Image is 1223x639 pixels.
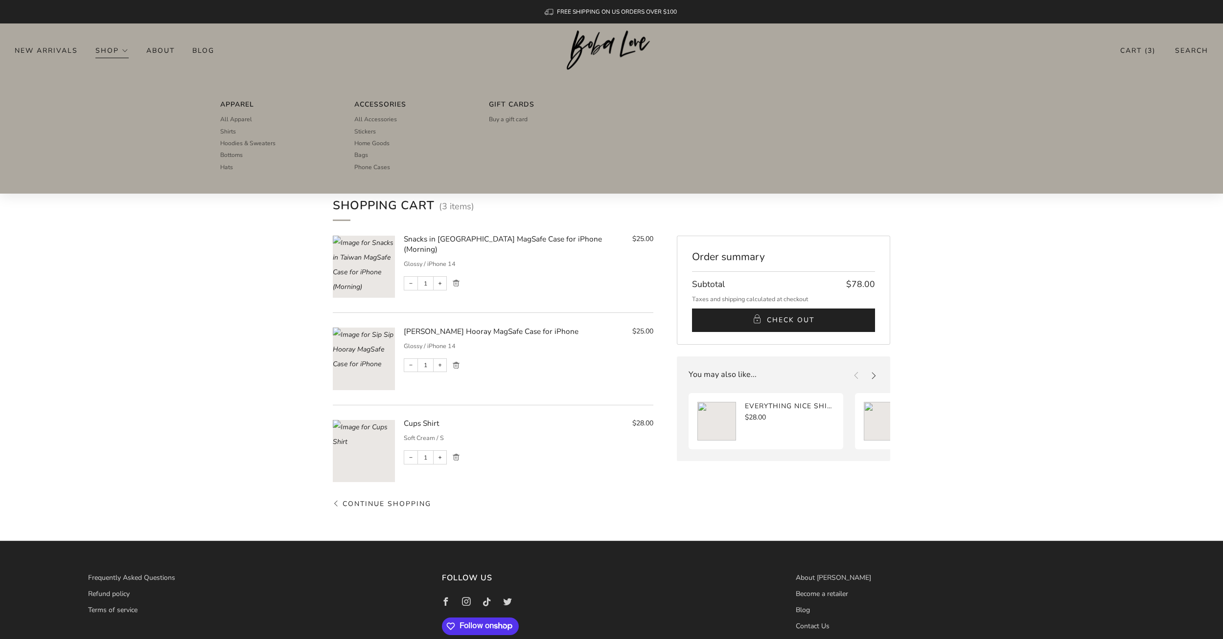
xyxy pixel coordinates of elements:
span: Hoodies & Sweaters [220,139,276,148]
span: Buy a gift card [489,115,528,124]
a: Accessories [354,98,471,110]
span: Stickers [354,127,376,136]
a: Boba Love [567,30,656,71]
button: Increase item quantity by one [434,359,447,372]
a: Stickers [354,126,471,137]
a: Apparel [220,98,337,110]
button: Increase item quantity by one [434,277,447,290]
a: Shirts [220,126,337,137]
img: Boba Love [567,30,656,70]
info-content: items [450,200,471,212]
a: New Arrivals [15,43,78,58]
a: Home Goods [354,137,471,149]
property-value: Glossy / iPhone 14 [404,260,456,268]
a: All Apparel [220,113,337,125]
span: Bottoms [220,151,243,159]
a: Search [1175,43,1208,59]
a: Snacks in [GEOGRAPHIC_DATA] MagSafe Case for iPhone (Morning) [404,234,620,254]
span: Hats [220,163,233,172]
property-value: Soft Cream / S [404,434,444,442]
cart-item-title: Cups Shirt [404,418,439,428]
a: About [146,43,175,58]
a: Phone Cases [354,161,471,173]
a: Terms of service [88,605,138,615]
h3: Follow us [442,571,781,585]
span: FREE SHIPPING ON US ORDERS OVER $100 [557,8,677,16]
a: Become a retailer [796,589,848,598]
a: Gift Cards [489,98,606,110]
a: Continue shopping [333,497,431,511]
money-amount: $25.00 [632,234,653,243]
span: Subtotal [692,278,725,290]
a: All Accessories [354,113,471,125]
cart-item-title: [PERSON_NAME] Hooray MagSafe Case for iPhone [404,326,578,336]
div: Order summary [692,242,876,272]
p: You may also like... [689,368,850,381]
a: Blog [796,605,810,615]
a: Blog [192,43,214,58]
a: Shop [95,43,129,58]
a: Bags [354,149,471,161]
items-count: 3 [442,200,447,212]
a: Hats [220,161,337,173]
a: Hoodies & Sweaters [220,137,337,149]
button: Reduce item quantity by one [404,451,417,464]
span: All Accessories [354,115,397,124]
h1: Shopping Cart [333,196,435,220]
span: All Apparel [220,115,252,124]
property-value: Glossy / iPhone 14 [404,342,456,350]
money-amount: $28.00 [632,419,653,428]
cart-item-title: Snacks in [GEOGRAPHIC_DATA] MagSafe Case for iPhone (Morning) [404,234,602,254]
button: Reduce item quantity by one [404,359,417,372]
span: Bags [354,151,368,159]
a: About [PERSON_NAME] [796,573,871,582]
a: Image for Sip Sip Hooray MagSafe Case for iPhone Loading image: Image for Sip Sip Hooray MagSafe ... [333,328,395,390]
a: Refund policy [88,589,130,598]
money-amount: $25.00 [632,327,653,336]
p: Taxes and shipping calculated at checkout [692,295,876,304]
cart-quantity-info: ( ) [439,197,474,216]
span: Home Goods [354,139,390,148]
items-count: 3 [1148,46,1153,55]
button: Check Out [692,308,876,332]
span: Phone Cases [354,163,390,172]
button: Reduce item quantity by one [404,277,417,290]
a: Image for Cups Shirt Loading image: Image for Cups Shirt [333,420,395,482]
a: Contact Us [796,621,830,631]
cart-total: $78.00 [846,278,875,290]
a: Cups Shirt [404,418,620,428]
span: Shirts [220,127,236,136]
span: Cart ( ) [1120,43,1155,59]
span: Check Out [767,313,814,328]
button: Increase item quantity by one [434,451,447,464]
a: Image for Snacks in Taiwan MagSafe Case for iPhone (Morning) Loading image: Image for Snacks in T... [333,236,395,298]
a: Bottoms [220,149,337,161]
a: Frequently Asked Questions [88,573,175,582]
a: Buy a gift card [489,113,606,125]
a: [PERSON_NAME] Hooray MagSafe Case for iPhone [404,326,620,336]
